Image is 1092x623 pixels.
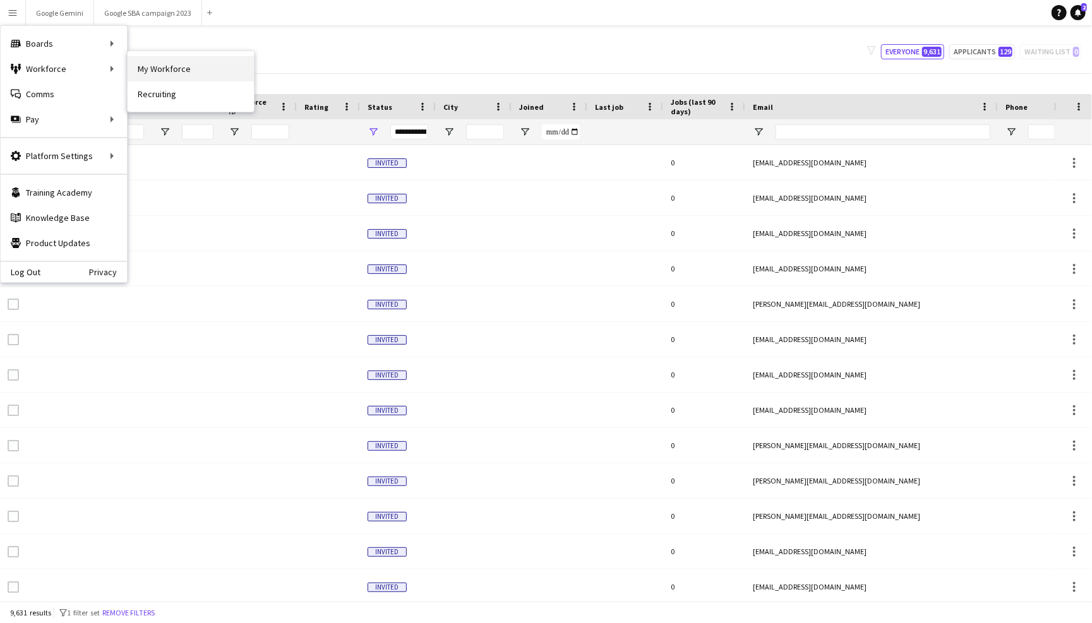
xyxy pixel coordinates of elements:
button: Open Filter Menu [753,126,764,138]
input: Row Selection is disabled for this row (unchecked) [8,546,19,557]
button: Open Filter Menu [229,126,240,138]
div: [PERSON_NAME][EMAIL_ADDRESS][DOMAIN_NAME] [745,499,998,533]
input: Workforce ID Filter Input [251,124,289,139]
div: [PERSON_NAME][EMAIL_ADDRESS][DOMAIN_NAME] [745,287,998,321]
span: Invited [368,512,407,521]
a: Log Out [1,267,40,277]
button: Open Filter Menu [443,126,455,138]
span: 129 [999,47,1012,57]
button: Open Filter Menu [368,126,379,138]
div: 0 [663,287,745,321]
div: [EMAIL_ADDRESS][DOMAIN_NAME] [745,322,998,357]
span: Invited [368,477,407,486]
span: Email [753,102,773,112]
button: Applicants129 [949,44,1015,59]
div: Boards [1,31,127,56]
button: Open Filter Menu [1005,126,1017,138]
span: City [443,102,458,112]
div: [EMAIL_ADDRESS][DOMAIN_NAME] [745,251,998,286]
a: Product Updates [1,230,127,256]
div: [PERSON_NAME][EMAIL_ADDRESS][DOMAIN_NAME] [745,463,998,498]
span: Invited [368,583,407,592]
div: 0 [663,181,745,215]
button: Everyone9,631 [881,44,944,59]
span: Invited [368,194,407,203]
span: Invited [368,371,407,380]
div: 0 [663,251,745,286]
span: Invited [368,335,407,345]
span: Invited [368,406,407,415]
button: Google SBA campaign 2023 [94,1,202,25]
span: Invited [368,300,407,309]
div: [EMAIL_ADDRESS][DOMAIN_NAME] [745,534,998,569]
div: [EMAIL_ADDRESS][DOMAIN_NAME] [745,181,998,215]
div: [EMAIL_ADDRESS][DOMAIN_NAME] [745,145,998,180]
button: Google Gemini [26,1,94,25]
span: Phone [1005,102,1028,112]
span: Invited [368,229,407,239]
div: Platform Settings [1,143,127,169]
div: 0 [663,499,745,533]
span: Jobs (last 90 days) [671,97,723,116]
div: 0 [663,145,745,180]
a: Privacy [89,267,127,277]
span: 1 filter set [67,608,100,617]
a: Comms [1,81,127,107]
button: Open Filter Menu [159,126,171,138]
div: [EMAIL_ADDRESS][DOMAIN_NAME] [745,569,998,604]
input: Row Selection is disabled for this row (unchecked) [8,405,19,416]
input: Joined Filter Input [542,124,580,139]
input: Row Selection is disabled for this row (unchecked) [8,475,19,487]
div: Pay [1,107,127,132]
span: Status [368,102,392,112]
div: 0 [663,322,745,357]
div: [EMAIL_ADDRESS][DOMAIN_NAME] [745,216,998,251]
div: [EMAIL_ADDRESS][DOMAIN_NAME] [745,393,998,427]
span: 2 [1081,3,1087,11]
div: 0 [663,428,745,463]
div: 0 [663,534,745,569]
div: 0 [663,569,745,604]
input: Row Selection is disabled for this row (unchecked) [8,299,19,310]
span: Rating [304,102,328,112]
input: Email Filter Input [776,124,990,139]
span: Invited [368,158,407,168]
span: Invited [368,264,407,274]
input: Row Selection is disabled for this row (unchecked) [8,511,19,522]
div: 0 [663,463,745,498]
input: Row Selection is disabled for this row (unchecked) [8,369,19,381]
div: Workforce [1,56,127,81]
a: My Workforce [128,56,254,81]
button: Open Filter Menu [519,126,531,138]
span: Joined [519,102,544,112]
div: [EMAIL_ADDRESS][DOMAIN_NAME] [745,357,998,392]
input: City Filter Input [466,124,504,139]
div: 0 [663,393,745,427]
a: Training Academy [1,180,127,205]
input: Row Selection is disabled for this row (unchecked) [8,334,19,345]
span: Invited [368,547,407,557]
input: Last Name Filter Input [182,124,213,139]
span: Last job [595,102,623,112]
a: Knowledge Base [1,205,127,230]
input: Row Selection is disabled for this row (unchecked) [8,440,19,451]
a: Recruiting [128,81,254,107]
button: Remove filters [100,606,157,620]
span: Invited [368,441,407,451]
a: 2 [1071,5,1086,20]
input: Row Selection is disabled for this row (unchecked) [8,581,19,593]
div: 0 [663,357,745,392]
div: 0 [663,216,745,251]
div: [PERSON_NAME][EMAIL_ADDRESS][DOMAIN_NAME] [745,428,998,463]
span: 9,631 [922,47,942,57]
input: First Name Filter Input [112,124,144,139]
